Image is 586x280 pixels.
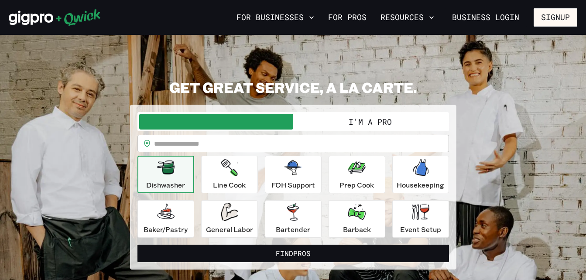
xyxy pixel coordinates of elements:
button: Housekeeping [392,156,449,193]
a: For Pros [325,10,370,25]
p: Line Cook [213,180,246,190]
p: FOH Support [271,180,315,190]
p: Barback [343,224,371,235]
button: FindPros [137,245,449,262]
p: Event Setup [400,224,441,235]
p: Dishwasher [146,180,185,190]
p: General Labor [206,224,253,235]
p: Baker/Pastry [144,224,188,235]
button: For Businesses [233,10,318,25]
button: General Labor [201,200,258,238]
button: Resources [377,10,438,25]
button: Line Cook [201,156,258,193]
p: Bartender [276,224,310,235]
p: Prep Cook [339,180,374,190]
button: Dishwasher [137,156,194,193]
button: Baker/Pastry [137,200,194,238]
a: Business Login [445,8,527,27]
button: Event Setup [392,200,449,238]
button: I'm a Business [139,114,293,130]
button: I'm a Pro [293,114,447,130]
button: Signup [534,8,577,27]
button: Bartender [265,200,322,238]
p: Housekeeping [397,180,444,190]
button: FOH Support [265,156,322,193]
button: Prep Cook [329,156,385,193]
h2: GET GREAT SERVICE, A LA CARTE. [130,79,456,96]
button: Barback [329,200,385,238]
